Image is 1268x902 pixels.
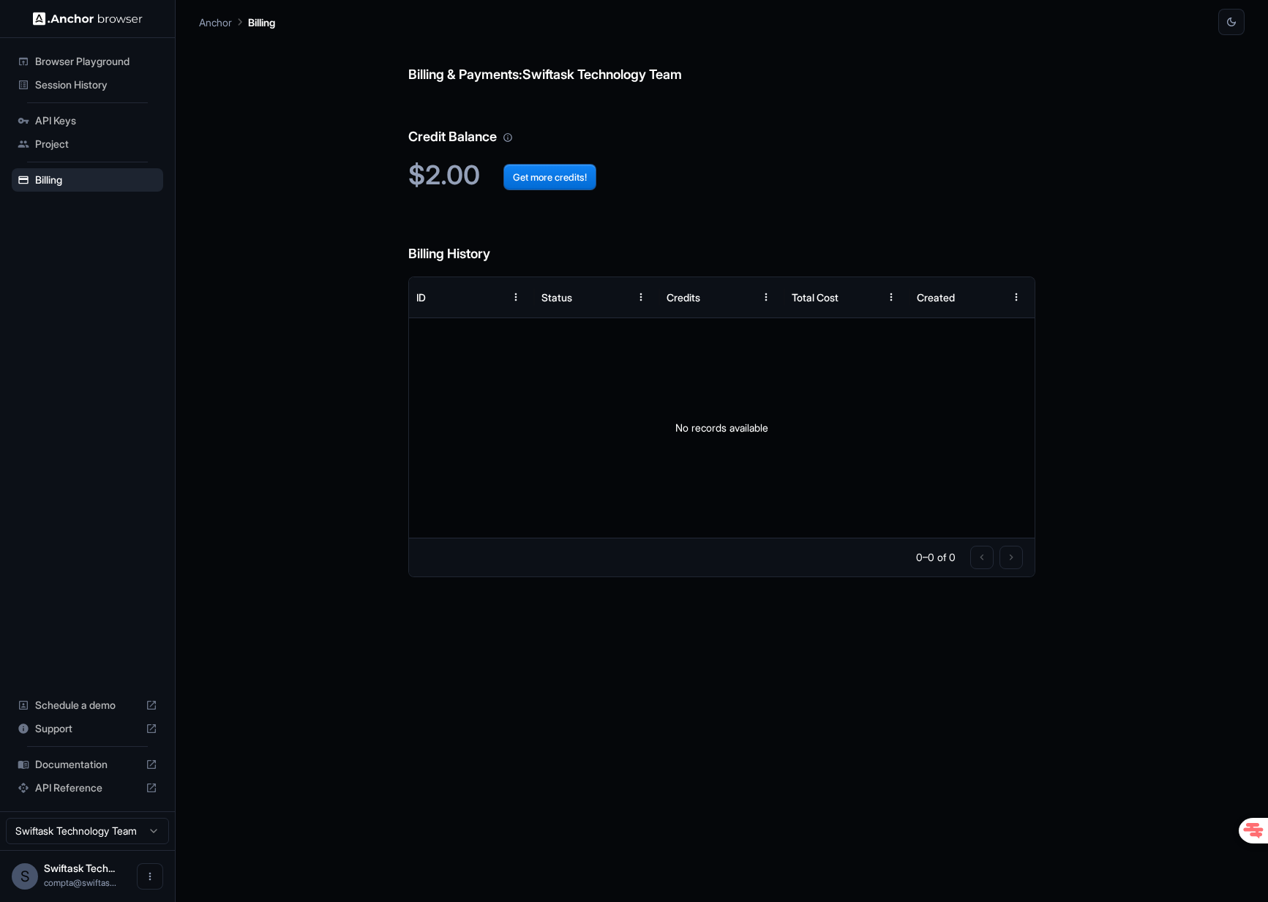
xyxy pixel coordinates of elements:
[44,877,116,888] span: compta@swiftask.ai
[792,291,839,304] div: Total Cost
[137,863,163,890] button: Open menu
[12,73,163,97] div: Session History
[35,757,140,772] span: Documentation
[408,159,1035,191] h2: $2.00
[852,284,878,310] button: Sort
[917,291,955,304] div: Created
[12,753,163,776] div: Documentation
[753,284,779,310] button: Menu
[35,113,157,128] span: API Keys
[476,284,503,310] button: Sort
[35,721,140,736] span: Support
[44,862,115,874] span: Swiftask Technology
[12,717,163,740] div: Support
[12,863,38,890] div: S
[727,284,753,310] button: Sort
[35,137,157,151] span: Project
[408,97,1035,148] h6: Credit Balance
[12,50,163,73] div: Browser Playground
[12,109,163,132] div: API Keys
[12,694,163,717] div: Schedule a demo
[977,284,1003,310] button: Sort
[409,318,1035,538] div: No records available
[1003,284,1029,310] button: Menu
[35,781,140,795] span: API Reference
[503,164,596,190] button: Get more credits!
[408,35,1035,86] h6: Billing & Payments: Swiftask Technology Team
[628,284,654,310] button: Menu
[667,291,700,304] div: Credits
[12,132,163,156] div: Project
[35,698,140,713] span: Schedule a demo
[408,214,1035,265] h6: Billing History
[503,284,529,310] button: Menu
[12,168,163,192] div: Billing
[33,12,143,26] img: Anchor Logo
[35,78,157,92] span: Session History
[503,132,513,143] svg: Your credit balance will be consumed as you use the API. Visit the usage page to view a breakdown...
[916,550,956,565] p: 0–0 of 0
[541,291,572,304] div: Status
[12,776,163,800] div: API Reference
[199,15,232,30] p: Anchor
[35,54,157,69] span: Browser Playground
[199,14,275,30] nav: breadcrumb
[416,291,426,304] div: ID
[248,15,275,30] p: Billing
[601,284,628,310] button: Sort
[35,173,157,187] span: Billing
[878,284,904,310] button: Menu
